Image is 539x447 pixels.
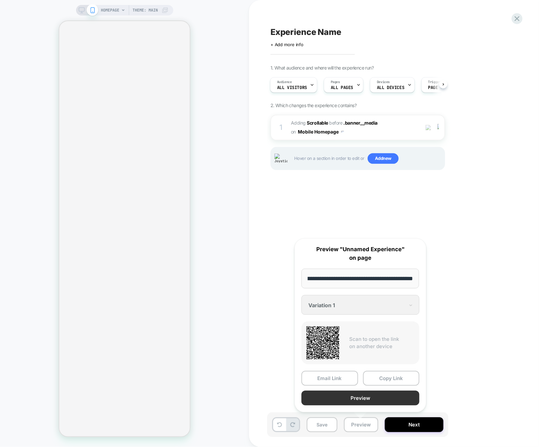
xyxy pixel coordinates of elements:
span: ALL PAGES [331,85,353,90]
img: close [438,124,439,131]
span: Adding [291,120,328,126]
button: Preview [301,391,419,405]
span: Add new [368,153,399,164]
span: Audience [277,80,292,84]
button: Email Link [301,371,358,386]
img: crossed eye [426,125,431,131]
span: Experience Name [270,27,341,37]
span: .banner__media [344,120,378,126]
button: Next [385,417,443,432]
span: 2. Which changes the experience contains? [270,103,356,108]
p: Scan to open the link on another device [349,336,414,350]
span: Page Load [428,85,451,90]
img: down arrow [341,131,344,133]
span: on [291,128,296,136]
span: Theme: MAIN [133,5,158,15]
button: Save [307,417,337,432]
div: 1 [278,121,284,134]
span: Trigger [428,80,441,84]
img: Joystick [274,154,288,164]
button: Copy Link [363,371,420,386]
p: Preview "Unnamed Experience" on page [301,245,419,262]
span: Pages [331,80,340,84]
span: 1. What audience and where will the experience run? [270,65,374,71]
span: HOMEPAGE [101,5,120,15]
span: Hover on a section in order to edit or [294,153,441,164]
span: BEFORE [329,120,343,126]
span: ALL DEVICES [377,85,404,90]
b: Scrollable [307,120,328,126]
span: All Visitors [277,85,307,90]
button: Preview [344,417,378,432]
span: Devices [377,80,390,84]
button: Mobile Homepage [298,127,344,136]
span: + Add more info [270,42,303,47]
